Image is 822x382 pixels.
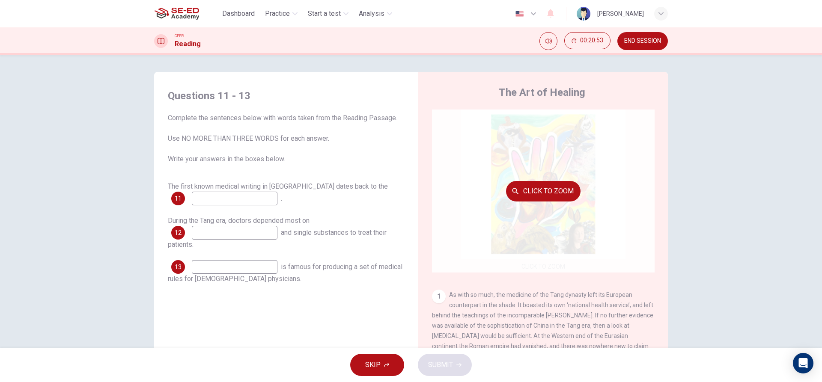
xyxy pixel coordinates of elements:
[597,9,644,19] div: [PERSON_NAME]
[499,86,585,99] h4: The Art of Healing
[350,354,404,376] button: SKIP
[154,5,219,22] a: SE-ED Academy logo
[506,181,581,201] button: Click to Zoom
[219,6,258,21] button: Dashboard
[168,89,404,103] h4: Questions 11 - 13
[514,11,525,17] img: en
[793,353,813,373] div: Open Intercom Messenger
[564,32,611,49] button: 00:20:53
[154,5,199,22] img: SE-ED Academy logo
[222,9,255,19] span: Dashboard
[175,195,182,201] span: 11
[168,113,404,164] span: Complete the sentences below with words taken from the Reading Passage. Use NO MORE THAN THREE WO...
[355,6,396,21] button: Analysis
[262,6,301,21] button: Practice
[617,32,668,50] button: END SESSION
[175,264,182,270] span: 13
[304,6,352,21] button: Start a test
[308,9,341,19] span: Start a test
[624,38,661,44] span: END SESSION
[564,32,611,50] div: Hide
[580,37,603,44] span: 00:20:53
[577,7,590,21] img: Profile picture
[175,39,201,49] h1: Reading
[359,9,384,19] span: Analysis
[168,263,402,283] span: is famous for producing a set of medical rules for [DEMOGRAPHIC_DATA] physicians.
[168,182,388,190] span: The first known medical writing in [GEOGRAPHIC_DATA] dates back to the
[265,9,290,19] span: Practice
[281,194,282,202] span: .
[432,290,446,303] div: 1
[539,32,557,50] div: Mute
[168,216,310,225] span: During the Tang era, doctors depended most on
[175,33,184,39] span: CEFR
[365,359,381,371] span: SKIP
[175,230,182,236] span: 12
